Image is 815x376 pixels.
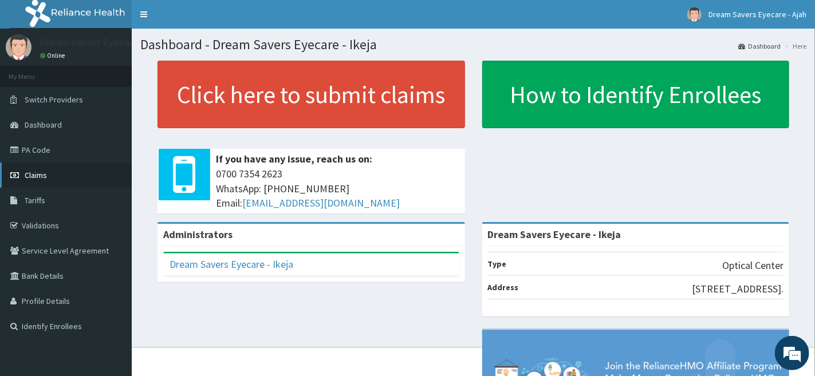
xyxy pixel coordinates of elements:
p: Dream Savers Eyecare - Ajah [40,37,166,48]
img: User Image [6,34,32,60]
span: Dream Savers Eyecare - Ajah [708,9,806,19]
b: Administrators [163,228,233,241]
img: d_794563401_company_1708531726252_794563401 [21,57,46,86]
img: User Image [687,7,702,22]
b: Address [488,282,519,292]
span: Tariffs [25,195,45,205]
span: 0700 7354 2623 WhatsApp: [PHONE_NUMBER] Email: [216,167,459,211]
b: If you have any issue, reach us on: [216,152,372,165]
p: [STREET_ADDRESS]. [692,282,783,296]
a: [EMAIL_ADDRESS][DOMAIN_NAME] [242,196,400,209]
a: How to Identify Enrollees [482,61,790,128]
span: Dashboard [25,120,62,130]
a: Click here to submit claims [158,61,465,128]
a: Dream Savers Eyecare - Ikeja [170,258,293,271]
div: Minimize live chat window [188,6,215,33]
div: Chat with us now [60,64,192,79]
h1: Dashboard - Dream Savers Eyecare - Ikeja [140,37,806,52]
strong: Dream Savers Eyecare - Ikeja [488,228,621,241]
span: Switch Providers [25,94,83,105]
span: We're online! [66,114,158,229]
a: Dashboard [738,41,781,51]
textarea: Type your message and hit 'Enter' [6,252,218,292]
span: Claims [25,170,47,180]
li: Here [782,41,806,51]
p: Optical Center [722,258,783,273]
b: Type [488,259,507,269]
a: Online [40,52,68,60]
